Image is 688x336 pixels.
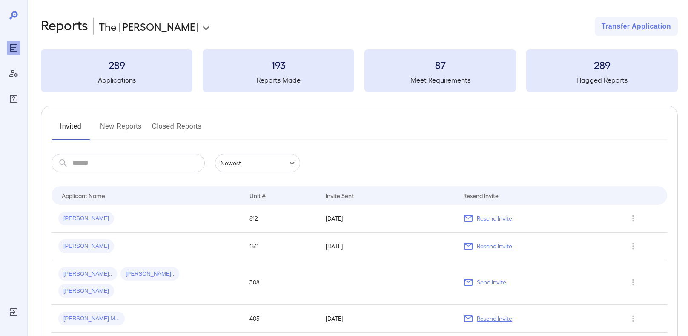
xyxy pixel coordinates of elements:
span: [PERSON_NAME] [58,215,114,223]
div: Unit # [249,190,266,201]
div: Manage Users [7,66,20,80]
button: Row Actions [626,276,640,289]
div: Applicant Name [62,190,105,201]
div: Resend Invite [463,190,499,201]
h3: 289 [526,58,678,72]
h3: 289 [41,58,192,72]
div: Invite Sent [326,190,354,201]
button: New Reports [100,120,142,140]
h5: Reports Made [203,75,354,85]
button: Row Actions [626,312,640,325]
td: [DATE] [319,233,456,260]
p: Resend Invite [477,214,512,223]
div: Log Out [7,305,20,319]
h5: Meet Requirements [364,75,516,85]
td: [DATE] [319,205,456,233]
button: Row Actions [626,212,640,225]
div: FAQ [7,92,20,106]
span: [PERSON_NAME] [58,287,114,295]
h2: Reports [41,17,88,36]
span: [PERSON_NAME].. [120,270,179,278]
div: Newest [215,154,300,172]
td: 1511 [243,233,319,260]
span: [PERSON_NAME] [58,242,114,250]
span: [PERSON_NAME].. [58,270,117,278]
summary: 289Applications193Reports Made87Meet Requirements289Flagged Reports [41,49,678,92]
td: 812 [243,205,319,233]
h5: Applications [41,75,192,85]
td: [DATE] [319,305,456,333]
button: Invited [52,120,90,140]
button: Row Actions [626,239,640,253]
p: The [PERSON_NAME] [99,20,199,33]
button: Closed Reports [152,120,202,140]
span: [PERSON_NAME] M... [58,315,125,323]
p: Resend Invite [477,242,512,250]
p: Resend Invite [477,314,512,323]
button: Transfer Application [595,17,678,36]
td: 308 [243,260,319,305]
div: Reports [7,41,20,55]
td: 405 [243,305,319,333]
p: Send Invite [477,278,506,287]
h5: Flagged Reports [526,75,678,85]
h3: 193 [203,58,354,72]
h3: 87 [364,58,516,72]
